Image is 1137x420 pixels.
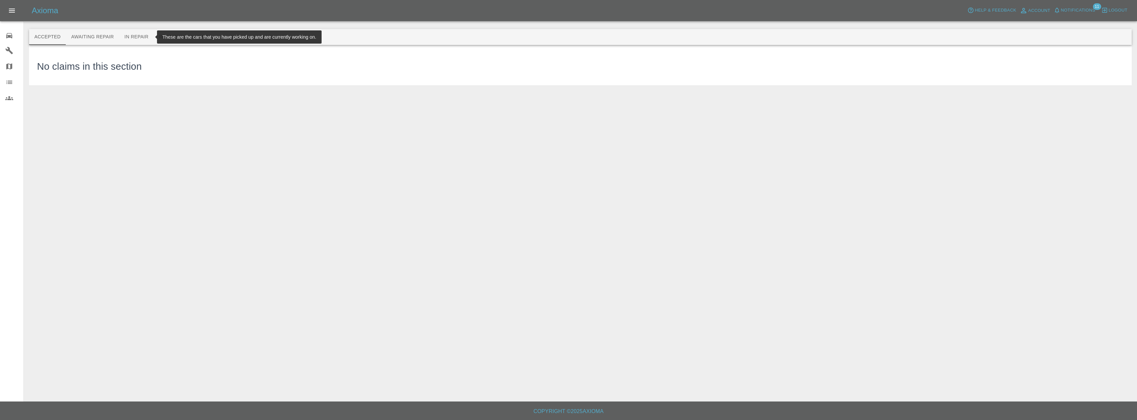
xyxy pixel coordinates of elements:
span: 11 [1093,3,1101,10]
a: Account [1018,5,1052,16]
span: Account [1028,7,1050,15]
span: Logout [1109,7,1127,14]
button: Accepted [29,29,66,45]
h3: No claims in this section [37,59,142,74]
button: Notifications [1052,5,1097,16]
h6: Copyright © 2025 Axioma [5,407,1132,416]
button: Awaiting Repair [66,29,119,45]
span: Notifications [1061,7,1095,14]
h5: Axioma [32,5,58,16]
button: Open drawer [4,3,20,19]
button: Logout [1100,5,1129,16]
button: In Repair [119,29,154,45]
button: Paid [189,29,218,45]
span: Help & Feedback [975,7,1016,14]
button: Help & Feedback [966,5,1018,16]
button: Repaired [154,29,189,45]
